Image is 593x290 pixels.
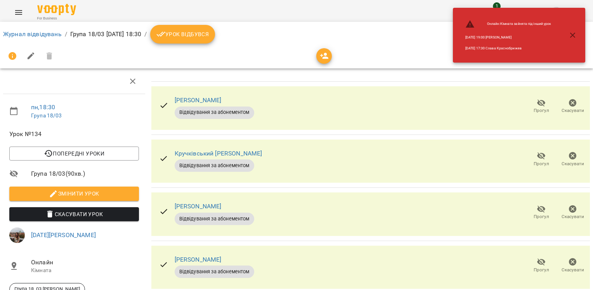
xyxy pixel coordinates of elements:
span: Попередні уроки [16,149,133,158]
a: [PERSON_NAME] [175,203,222,210]
button: Скасувати [557,148,588,170]
button: Прогул [525,202,557,224]
button: Прогул [525,148,557,170]
a: [PERSON_NAME] [175,256,222,263]
span: Прогул [534,161,549,167]
button: Скасувати Урок [9,207,139,221]
button: Menu [9,3,28,22]
span: Прогул [534,213,549,220]
a: [DATE][PERSON_NAME] [31,231,96,239]
a: Група 18/03 [31,112,62,119]
span: Скасувати [562,213,584,220]
li: / [144,30,147,39]
span: Відвідування за абонементом [175,215,254,222]
li: Онлайн : Кімната зайнята під інший урок [459,16,557,32]
button: Прогул [525,255,557,277]
p: Група 18/03 [DATE] 18:30 [70,30,142,39]
span: Відвідування за абонементом [175,268,254,275]
a: Журнал відвідувань [3,30,62,38]
span: Скасувати [562,161,584,167]
button: Попередні уроки [9,147,139,161]
button: Скасувати [557,255,588,277]
button: Урок відбувся [150,25,215,44]
span: Урок відбувся [156,30,209,39]
img: Voopty Logo [37,4,76,15]
span: Скасувати [562,267,584,273]
button: Змінити урок [9,187,139,201]
button: Скасувати [557,202,588,224]
span: Прогул [534,107,549,114]
a: Кручківський [PERSON_NAME] [175,150,262,157]
img: 57bfcb2aa8e1c7074251310c502c63c0.JPG [9,227,25,243]
span: Скасувати Урок [16,210,133,219]
button: Прогул [525,96,557,117]
p: Кімната [31,267,139,274]
li: [DATE] 19:00 [PERSON_NAME] [459,32,557,43]
button: Скасувати [557,96,588,117]
span: Урок №134 [9,129,139,139]
span: For Business [37,16,76,21]
a: [PERSON_NAME] [175,96,222,104]
span: Онлайн [31,258,139,267]
span: Група 18/03 ( 90 хв. ) [31,169,139,178]
a: пн , 18:30 [31,103,55,111]
nav: breadcrumb [3,25,590,44]
li: / [65,30,67,39]
li: [DATE] 17:30 Слава Краснобрижев [459,43,557,54]
span: Прогул [534,267,549,273]
span: 1 [493,2,501,10]
span: Змінити урок [16,189,133,198]
span: Відвідування за абонементом [175,162,254,169]
span: Відвідування за абонементом [175,109,254,116]
span: Скасувати [562,107,584,114]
